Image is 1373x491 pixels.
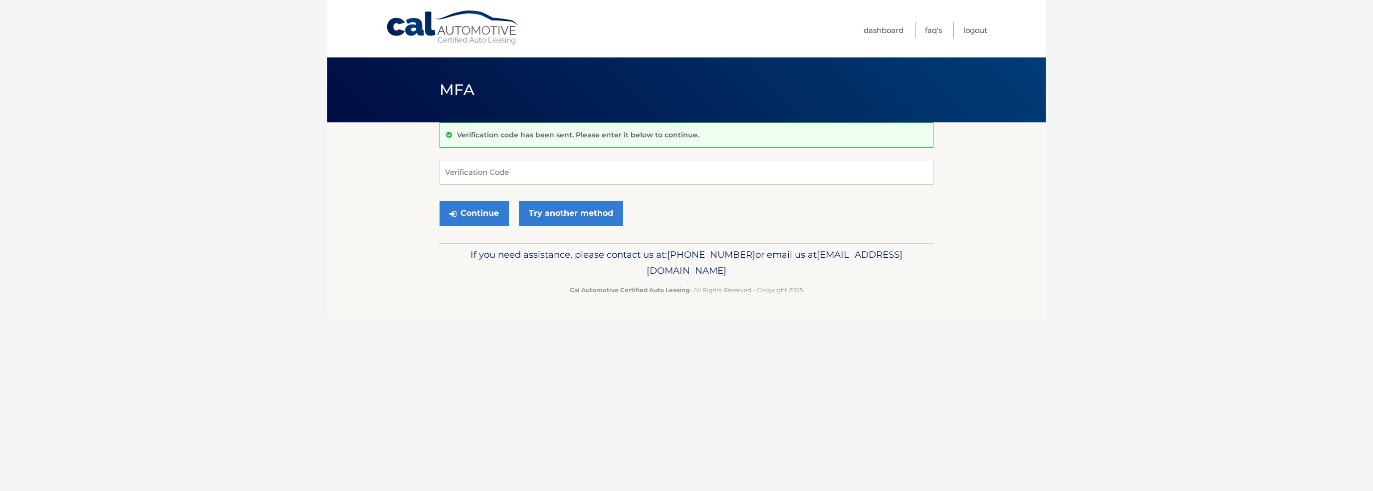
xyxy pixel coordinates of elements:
[446,247,927,279] p: If you need assistance, please contact us at: or email us at
[440,201,509,226] button: Continue
[446,285,927,295] p: - All Rights Reserved - Copyright 2025
[570,286,689,294] strong: Cal Automotive Certified Auto Leasing
[440,80,474,99] span: MFA
[864,22,904,38] a: Dashboard
[440,160,933,185] input: Verification Code
[647,249,903,276] span: [EMAIL_ADDRESS][DOMAIN_NAME]
[963,22,987,38] a: Logout
[386,10,520,45] a: Cal Automotive
[925,22,942,38] a: FAQ's
[667,249,755,260] span: [PHONE_NUMBER]
[457,130,699,139] p: Verification code has been sent. Please enter it below to continue.
[519,201,623,226] a: Try another method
